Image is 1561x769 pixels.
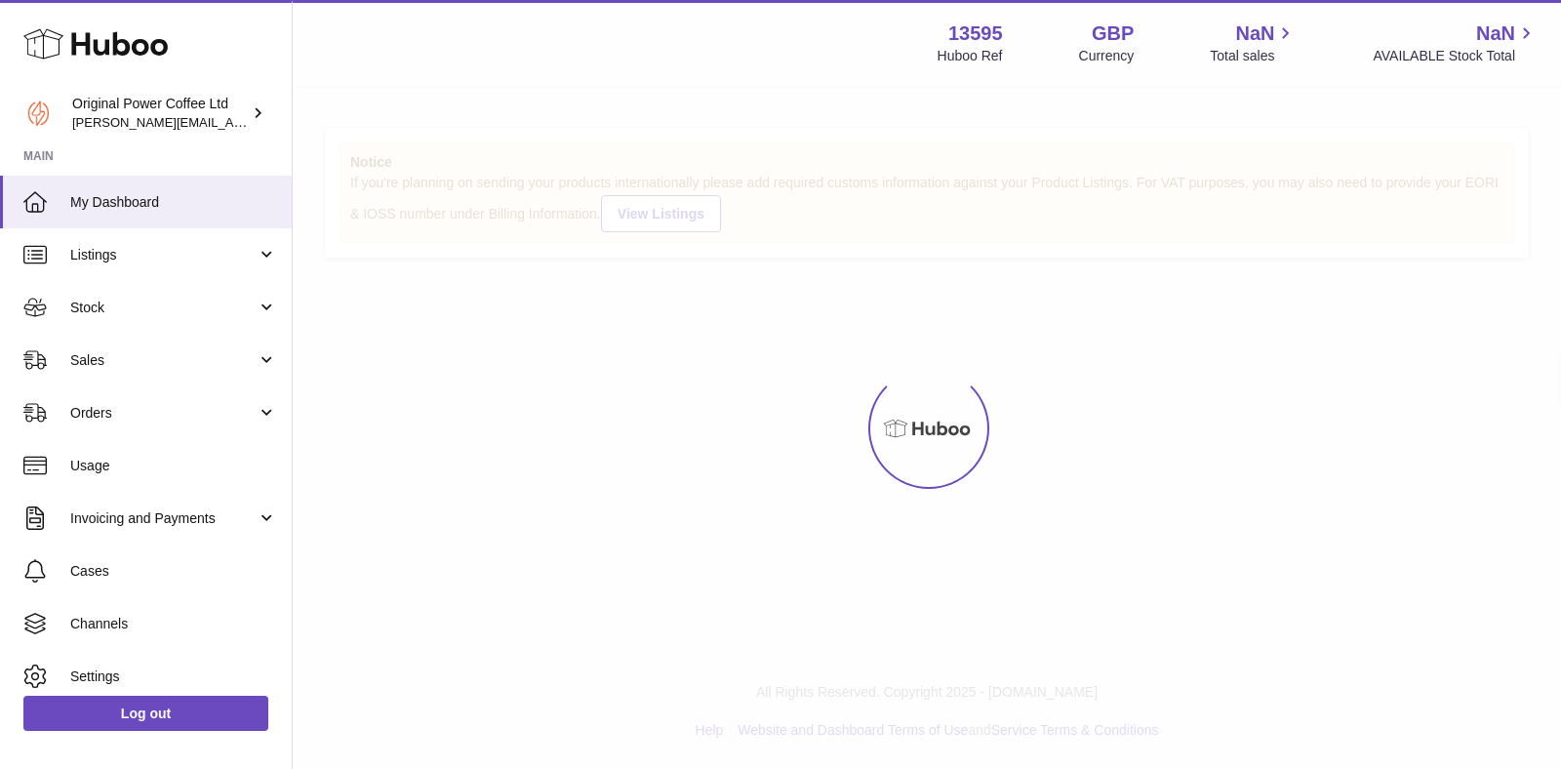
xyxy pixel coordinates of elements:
a: NaN AVAILABLE Stock Total [1373,20,1538,65]
span: Stock [70,299,257,317]
a: NaN Total sales [1210,20,1297,65]
div: Huboo Ref [938,47,1003,65]
span: Orders [70,404,257,423]
img: aline@drinkpowercoffee.com [23,99,53,128]
strong: 13595 [948,20,1003,47]
span: NaN [1235,20,1274,47]
span: Cases [70,562,277,581]
span: [PERSON_NAME][EMAIL_ADDRESS][DOMAIN_NAME] [72,114,391,130]
span: My Dashboard [70,193,277,212]
a: Log out [23,696,268,731]
span: Invoicing and Payments [70,509,257,528]
span: Channels [70,615,277,633]
span: Usage [70,457,277,475]
strong: GBP [1092,20,1134,47]
div: Currency [1079,47,1135,65]
span: NaN [1476,20,1515,47]
span: Listings [70,246,257,264]
span: Total sales [1210,47,1297,65]
span: Sales [70,351,257,370]
span: Settings [70,668,277,686]
div: Original Power Coffee Ltd [72,95,248,132]
span: AVAILABLE Stock Total [1373,47,1538,65]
